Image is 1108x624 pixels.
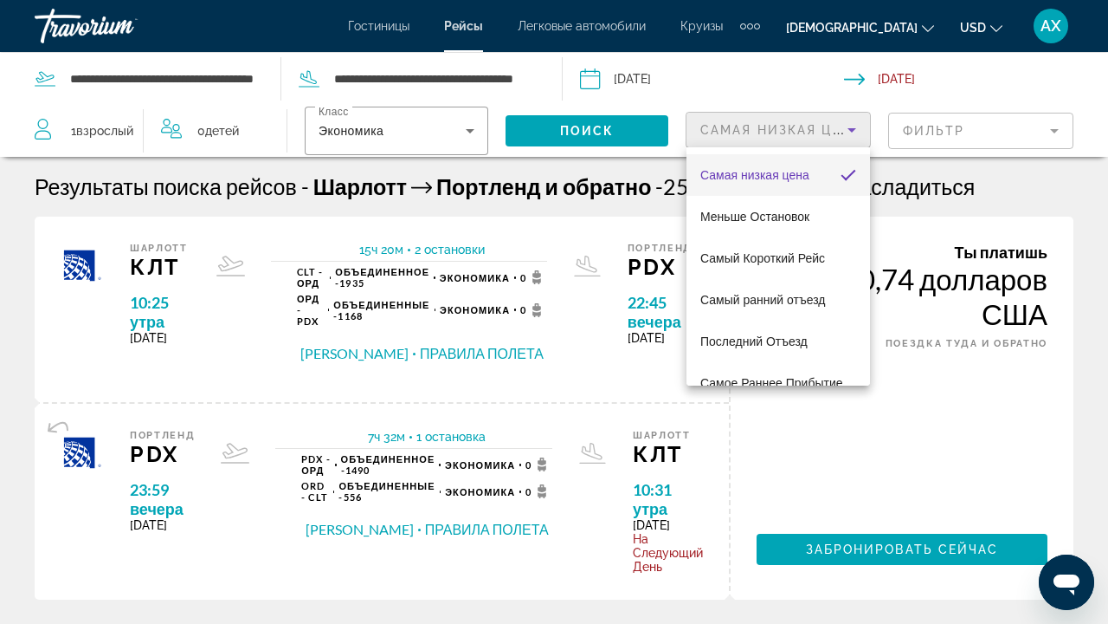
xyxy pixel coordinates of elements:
span: Самая низкая цена [700,168,809,182]
span: Самое Раннее Прибытие [700,376,843,390]
span: Самый ранний отъезд [700,293,825,307]
span: Последний Отъезд [700,335,808,348]
iframe: Кнопка для запуска окна обмена сообщениями [1039,555,1094,610]
span: Самый Короткий Рейс [700,251,825,265]
div: СОРТИРОВКА ПО [686,147,870,386]
span: Меньше Остановок [700,210,809,224]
